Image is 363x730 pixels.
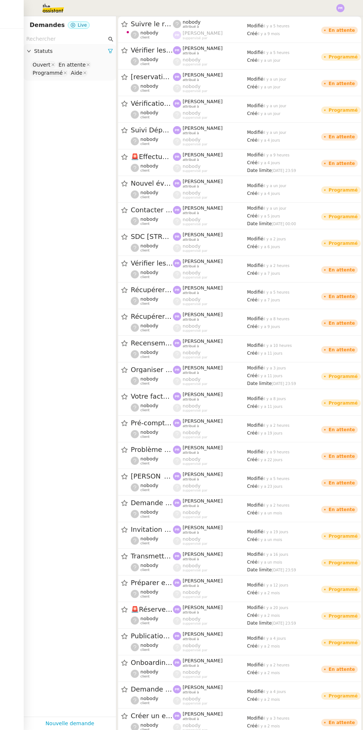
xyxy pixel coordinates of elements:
[173,297,247,306] app-user-label: suppervisé par
[329,454,355,459] div: En attente
[257,298,280,302] span: il y a 7 jours
[183,418,223,424] span: [PERSON_NAME]
[173,217,247,226] app-user-label: suppervisé par
[173,365,247,375] app-user-label: attribué à
[131,296,173,306] app-user-detailed-label: client
[183,158,199,162] span: attribué à
[131,21,173,27] span: Suivre le renouvellement produit Trimble
[173,179,247,188] app-user-label: attribué à
[183,62,207,67] span: suppervisé par
[183,392,223,397] span: [PERSON_NAME]
[140,136,158,142] span: nobody
[131,446,173,453] span: Problème de RIB - MATELAS FRANCAIS
[183,57,200,62] span: nobody
[183,30,223,36] span: [PERSON_NAME]
[329,268,355,272] div: En attente
[173,312,247,321] app-user-label: attribué à
[131,429,173,439] app-user-detailed-label: client
[257,161,280,165] span: il y a 4 jours
[329,294,355,299] div: En attente
[329,28,355,33] div: En attente
[183,142,207,146] span: suppervisé par
[173,419,181,427] img: svg
[183,19,200,25] span: nobody
[131,136,173,146] app-user-detailed-label: client
[173,233,181,241] img: svg
[26,35,107,43] input: Rechercher
[329,241,358,246] div: Programmé
[140,382,150,386] span: client
[257,325,280,329] span: il y a 9 jours
[183,205,223,211] span: [PERSON_NAME]
[247,316,263,321] span: Modifié
[183,430,200,435] span: nobody
[329,81,355,86] div: En attente
[173,285,247,295] app-user-label: attribué à
[131,313,173,320] span: Récupérer factures - septembre 2025
[247,244,257,249] span: Créé
[247,457,257,462] span: Créé
[131,376,173,386] app-user-detailed-label: client
[140,376,158,382] span: nobody
[247,206,263,211] span: Modifié
[173,312,181,321] img: svg
[173,350,247,359] app-user-label: suppervisé par
[140,89,150,93] span: client
[247,103,263,108] span: Modifié
[71,70,82,76] div: Aide
[173,472,181,480] img: svg
[183,318,199,322] span: attribué à
[257,192,280,196] span: il y a 4 jours
[173,31,181,39] img: svg
[34,47,108,55] span: Statuts
[183,456,200,462] span: nobody
[183,285,223,291] span: [PERSON_NAME]
[131,366,173,373] span: Organiser l'enlèvement et l'expédition des empreintes
[173,403,247,413] app-user-label: suppervisé par
[140,408,150,412] span: client
[183,105,199,109] span: attribué à
[183,270,200,276] span: nobody
[131,216,173,226] app-user-detailed-label: client
[183,365,223,371] span: [PERSON_NAME]
[183,264,199,268] span: attribué à
[263,104,286,108] span: il y a un jour
[140,403,158,408] span: nobody
[183,477,199,481] span: attribué à
[140,435,150,439] span: client
[257,85,280,89] span: il y a un jour
[183,338,223,344] span: [PERSON_NAME]
[131,190,173,199] app-user-detailed-label: client
[173,366,181,374] img: svg
[173,392,181,401] img: svg
[131,30,173,40] app-user-detailed-label: client
[247,351,257,356] span: Créé
[173,258,247,268] app-user-label: attribué à
[131,483,173,492] app-user-detailed-label: client
[140,195,150,199] span: client
[247,23,263,28] span: Modifié
[263,51,290,55] span: il y a 5 heures
[247,50,263,55] span: Modifié
[263,344,292,348] span: il y a 10 heures
[183,137,200,142] span: nobody
[183,131,199,135] span: attribué à
[263,423,290,427] span: il y a 2 heures
[131,127,173,134] span: Suivi Dépenses Cartes Salariées Qonto - [DATE]
[257,405,283,409] span: il y a 11 jours
[173,430,247,439] app-user-label: suppervisé par
[247,31,257,36] span: Créé
[257,431,283,435] span: il y a 19 jours
[263,450,290,454] span: il y a 9 heures
[24,44,116,58] div: Statuts
[140,302,150,306] span: client
[183,152,223,158] span: [PERSON_NAME]
[183,169,207,173] span: suppervisé par
[173,84,247,93] app-user-label: suppervisé par
[140,62,150,66] span: client
[131,180,173,187] span: Nouvel événement: Stay: [PERSON_NAME][GEOGRAPHIC_DATA] - [DATE] - [DATE] ([EMAIL_ADDRESS][DOMAIN_...
[247,183,263,188] span: Modifié
[173,243,247,253] app-user-label: suppervisé par
[131,57,173,66] app-user-detailed-label: client
[183,472,223,477] span: [PERSON_NAME]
